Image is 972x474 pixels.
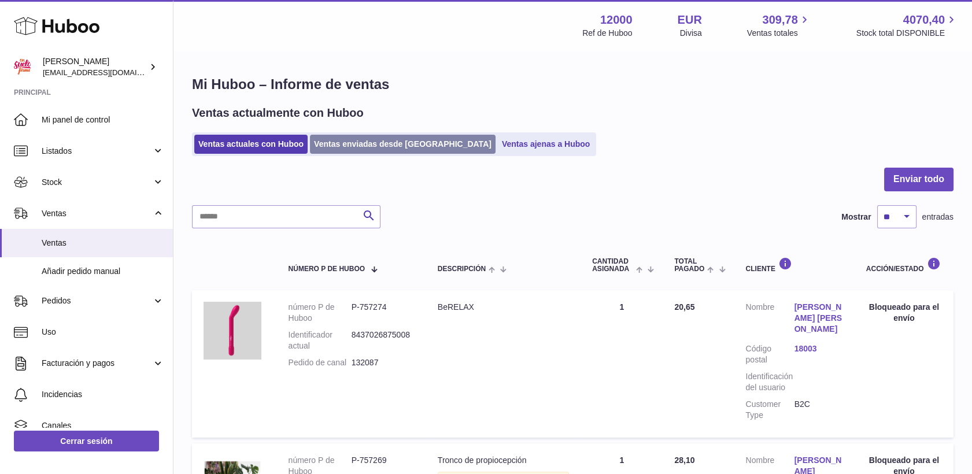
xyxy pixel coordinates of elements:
[289,265,365,273] span: número P de Huboo
[42,114,164,125] span: Mi panel de control
[866,302,942,324] div: Bloqueado para el envío
[592,258,633,273] span: Cantidad ASIGNADA
[352,329,415,351] dd: 8437026875008
[204,302,261,360] img: Bgee-classic-by-esf.jpg
[14,58,31,76] img: mar@ensuelofirme.com
[42,208,152,219] span: Ventas
[674,258,704,273] span: Total pagado
[600,12,633,28] strong: 12000
[289,329,352,351] dt: Identificador actual
[498,135,594,154] a: Ventas ajenas a Huboo
[856,12,958,39] a: 4070,40 Stock total DISPONIBLE
[746,343,794,365] dt: Código postal
[192,105,364,121] h2: Ventas actualmente con Huboo
[42,238,164,249] span: Ventas
[192,75,953,94] h1: Mi Huboo – Informe de ventas
[194,135,308,154] a: Ventas actuales con Huboo
[42,389,164,400] span: Incidencias
[747,28,811,39] span: Ventas totales
[763,12,798,28] span: 309,78
[856,28,958,39] span: Stock total DISPONIBLE
[352,357,415,368] dd: 132087
[680,28,702,39] div: Divisa
[42,295,152,306] span: Pedidos
[841,212,871,223] label: Mostrar
[794,302,843,335] a: [PERSON_NAME] [PERSON_NAME]
[794,399,843,421] dd: B2C
[42,177,152,188] span: Stock
[747,12,811,39] a: 309,78 Ventas totales
[746,399,794,421] dt: Customer Type
[678,12,702,28] strong: EUR
[438,265,486,273] span: Descripción
[884,168,953,191] button: Enviar todo
[43,56,147,78] div: [PERSON_NAME]
[42,358,152,369] span: Facturación y pagos
[794,343,843,354] a: 18003
[581,290,663,438] td: 1
[289,357,352,368] dt: Pedido de canal
[14,431,159,451] a: Cerrar sesión
[746,302,794,338] dt: Nombre
[438,455,569,466] div: Tronco de propiocepción
[674,302,694,312] span: 20,65
[866,257,942,273] div: Acción/Estado
[903,12,945,28] span: 4070,40
[42,266,164,277] span: Añadir pedido manual
[42,420,164,431] span: Canales
[310,135,496,154] a: Ventas enviadas desde [GEOGRAPHIC_DATA]
[746,257,843,273] div: Cliente
[438,302,569,313] div: BeRELAX
[42,327,164,338] span: Uso
[289,302,352,324] dt: número P de Huboo
[746,371,794,393] dt: Identificación del usuario
[42,146,152,157] span: Listados
[674,456,694,465] span: 28,10
[352,302,415,324] dd: P-757274
[922,212,953,223] span: entradas
[43,68,170,77] span: [EMAIL_ADDRESS][DOMAIN_NAME]
[582,28,632,39] div: Ref de Huboo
